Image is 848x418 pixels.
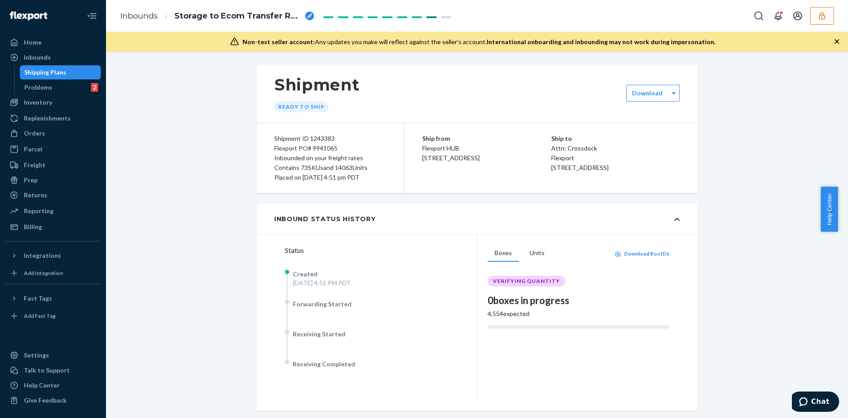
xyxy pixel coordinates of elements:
[5,50,101,64] a: Inbounds
[113,3,321,29] ol: breadcrumbs
[24,83,52,92] div: Problems
[487,38,715,45] span: International onboarding and inbounding may not work during impersonation.
[10,11,47,20] img: Flexport logo
[422,144,480,162] span: Flexport HUB [STREET_ADDRESS]
[769,7,787,25] button: Open notifications
[293,279,351,287] div: [DATE] 4:51 PM PDT
[293,360,355,368] span: Receiving Completed
[24,114,71,123] div: Replenishments
[20,80,101,94] a: Problems2
[24,176,38,185] div: Prep
[24,269,63,277] div: Add Integration
[24,129,45,138] div: Orders
[522,245,552,262] button: Units
[488,245,519,262] button: Boxes
[285,245,477,256] div: Status
[632,89,662,98] label: Download
[5,188,101,202] a: Returns
[120,11,158,21] a: Inbounds
[789,7,806,25] button: Open account menu
[274,75,360,94] h1: Shipment
[274,134,386,143] div: Shipment ID 1243383
[5,35,101,49] a: Home
[5,348,101,362] a: Settings
[274,173,386,182] div: Placed on [DATE] 4:51 pm PDT
[274,101,329,112] div: Ready to ship
[24,381,60,390] div: Help Center
[5,249,101,263] button: Integrations
[5,220,101,234] a: Billing
[5,378,101,392] a: Help Center
[5,126,101,140] a: Orders
[750,7,768,25] button: Open Search Box
[24,207,53,215] div: Reporting
[821,187,838,232] button: Help Center
[91,83,98,92] div: 2
[5,142,101,156] a: Parcel
[5,291,101,305] button: Fast Tags
[24,312,56,320] div: Add Fast Tag
[5,111,101,125] a: Replenishments
[24,294,52,303] div: Fast Tags
[83,7,101,25] button: Close Navigation
[274,153,386,163] div: Inbounded on your freight rates
[24,98,52,107] div: Inventory
[5,204,101,218] a: Reporting
[274,163,386,173] div: Contains 73 SKUs and 14063 Units
[24,161,45,169] div: Freight
[614,250,669,257] button: Download Box IDs
[24,191,47,200] div: Returns
[24,145,42,154] div: Parcel
[242,38,715,46] div: Any updates you make will reflect against the seller's account.
[24,53,51,62] div: Inbounds
[20,65,101,79] a: Shipping Plans
[792,392,839,414] iframe: Opens a widget where you can chat to one of our agents
[274,143,386,153] div: Flexport PO# 9941065
[551,153,680,163] p: Flexport
[24,68,66,77] div: Shipping Plans
[24,366,70,375] div: Talk to Support
[5,266,101,280] a: Add Integration
[24,251,61,260] div: Integrations
[24,222,42,231] div: Billing
[5,158,101,172] a: Freight
[24,396,67,405] div: Give Feedback
[493,278,560,285] span: VERIFYING QUANTITY
[24,351,49,360] div: Settings
[5,363,101,377] button: Talk to Support
[5,309,101,323] a: Add Fast Tag
[293,270,318,278] span: Created
[551,143,680,153] p: Attn: Crossdock
[488,309,669,318] div: 4,554 expected
[5,173,101,187] a: Prep
[5,95,101,109] a: Inventory
[24,38,42,47] div: Home
[242,38,315,45] span: Non-test seller account:
[274,215,375,223] div: Inbound Status History
[293,330,345,338] span: Receiving Started
[551,134,680,143] p: Ship to
[551,164,609,171] span: [STREET_ADDRESS]
[293,300,352,308] span: Forwarding Started
[488,294,669,307] div: 0 boxes in progress
[5,393,101,407] button: Give Feedback
[174,11,302,22] span: Storage to Ecom Transfer RP6LVZ0HW8M7C
[422,134,551,143] p: Ship from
